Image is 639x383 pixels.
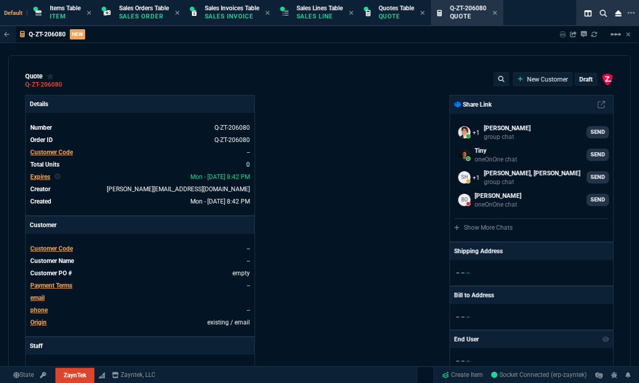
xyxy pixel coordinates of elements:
[30,135,250,145] tr: See Marketplace Order
[484,133,531,141] p: group chat
[484,124,531,133] p: [PERSON_NAME]
[215,124,250,131] span: See Marketplace Order
[247,149,250,156] a: --
[265,9,270,17] nx-icon: Close Tab
[26,95,255,113] p: Details
[30,184,250,194] tr: undefined
[420,9,425,17] nx-icon: Close Tab
[30,319,47,326] a: Origin
[30,270,72,277] span: Customer PO #
[25,84,62,86] a: Q-ZT-206080
[461,269,464,276] span: --
[454,247,503,256] p: Shipping Address
[30,136,53,144] span: Order ID
[454,335,479,344] p: End User
[4,10,27,16] span: Default
[235,366,250,373] a: COST
[611,7,626,19] nx-icon: Close Workbench
[456,313,459,320] span: --
[596,7,611,19] nx-icon: Search
[580,7,596,19] nx-icon: Split Panels
[247,282,250,289] a: --
[54,172,61,182] nx-icon: Clear selected rep
[50,12,81,21] p: Item
[30,366,66,373] span: Sales Person
[456,269,459,276] span: --
[29,30,66,38] p: Q-ZT-206080
[30,305,250,315] tr: undefined
[30,280,250,291] tr: undefined
[626,30,631,38] a: Hide Workbench
[30,244,250,254] tr: undefined
[30,196,250,207] tr: undefined
[379,5,414,12] span: Quotes Table
[30,268,250,278] tr: undefined
[37,371,49,380] a: API TOKEN
[450,5,487,12] span: Q-ZT-206080
[119,12,169,21] p: Sales Order
[475,146,517,155] p: Tiny
[349,9,354,17] nx-icon: Close Tab
[587,194,609,206] a: SEND
[518,75,569,84] a: New Customer
[30,317,250,328] tr: undefined
[297,12,343,21] p: Sales Line
[47,72,54,80] div: Add to Watchlist
[587,149,609,161] a: SEND
[247,257,250,265] a: --
[587,126,609,138] a: SEND
[247,307,250,314] a: --
[215,136,250,144] a: See Marketplace Order
[30,256,250,266] tr: undefined
[30,307,48,314] span: phone
[454,167,609,188] a: steven.huang@fornida.com,Brian.Over@fornida.com
[30,245,73,252] span: Customer Code
[30,198,51,205] span: Created
[587,171,609,184] a: SEND
[610,28,622,41] mat-icon: Example home icon
[454,224,513,231] a: Show More Chats
[109,371,159,380] a: msbcCompanyName
[30,161,60,168] span: Total Units
[379,12,414,21] p: Quote
[461,313,464,320] span: --
[484,178,580,186] p: group chat
[628,8,635,18] nx-icon: Open New Tab
[492,371,587,380] a: iplUa4yABL_AcX-SAAEn
[30,257,74,265] span: Customer Name
[30,172,250,182] tr: undefined
[119,5,169,12] span: Sales Orders Table
[438,368,488,383] a: Create Item
[205,5,259,12] span: Sales Invoices Table
[4,31,10,38] nx-icon: Back to Table
[30,123,250,133] tr: See Marketplace Order
[30,365,250,375] tr: undefined
[70,29,85,39] span: NEW
[207,319,250,326] span: existing / email
[30,147,250,157] tr: undefined
[50,5,81,12] span: Items Table
[30,159,250,170] tr: undefined
[30,173,50,180] span: Expires
[454,190,609,210] a: Brian.Over@fornida.com
[10,371,37,380] a: Global State
[475,200,521,209] p: oneOnOne chat
[205,12,256,21] p: Sales Invoice
[456,357,459,365] span: --
[30,293,250,303] tr: undefined
[190,173,250,180] span: 2025-09-01T20:42:44.610Z
[454,100,492,109] p: Share Link
[247,245,250,252] span: --
[475,155,517,164] p: oneOnOne chat
[475,191,521,200] p: [PERSON_NAME]
[246,161,250,168] span: 0
[190,198,250,205] span: 2025-08-18T20:42:44.610Z
[30,186,50,193] span: Creator
[30,294,45,301] span: email
[26,216,255,234] p: Customer
[454,145,609,165] a: ryan.neptune@fornida.com
[297,5,343,12] span: Sales Lines Table
[107,186,250,193] span: sarah.costa@fornida.com
[450,12,487,21] p: Quote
